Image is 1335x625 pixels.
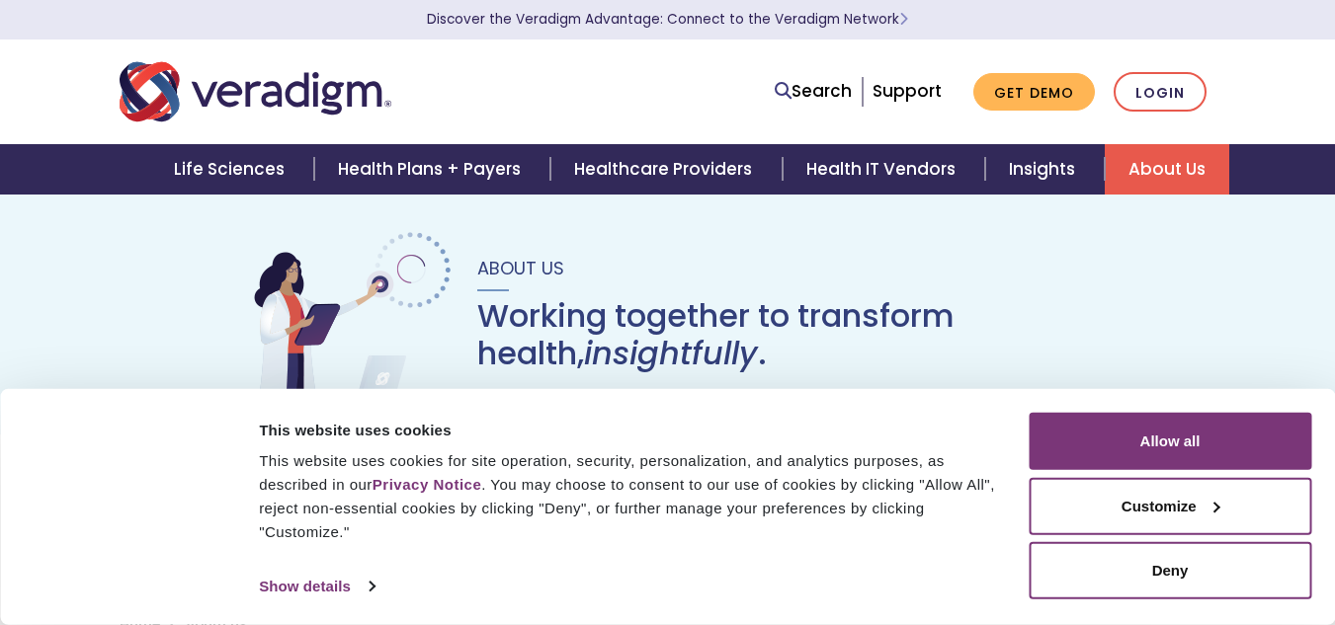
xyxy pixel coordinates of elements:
button: Deny [1029,542,1311,599]
div: This website uses cookies for site operation, security, personalization, and analytics purposes, ... [259,449,1006,544]
a: Privacy Notice [373,476,481,493]
button: Customize [1029,477,1311,534]
a: Show details [259,572,374,601]
button: Allow all [1029,413,1311,470]
a: Search [775,78,852,105]
h1: Working together to transform health, . [477,297,1145,373]
div: This website uses cookies [259,418,1006,441]
a: Life Sciences [150,144,314,195]
a: Health Plans + Payers [314,144,550,195]
a: About Us [1105,144,1229,195]
img: Veradigm logo [120,59,391,124]
span: Learn More [899,10,908,29]
a: Get Demo [973,73,1095,112]
a: Healthcare Providers [550,144,782,195]
a: Health IT Vendors [783,144,985,195]
em: insightfully [584,331,758,375]
a: Login [1114,72,1207,113]
a: Discover the Veradigm Advantage: Connect to the Veradigm NetworkLearn More [427,10,908,29]
a: Support [873,79,942,103]
a: Insights [985,144,1105,195]
span: About Us [477,256,564,280]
